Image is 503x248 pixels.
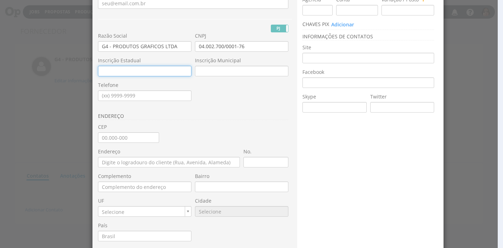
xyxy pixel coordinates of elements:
span: Selecione [98,206,182,217]
label: Endereço [98,148,120,155]
label: Site [302,44,311,51]
label: Inscrição Municipal [195,57,241,64]
h3: Informações de Contatos [302,34,435,40]
input: Digite o logradouro do cliente (Rua, Avenida, Alameda) [98,157,240,167]
button: Adicionar [331,21,354,28]
label: Telefone [98,82,118,89]
label: PJ [271,25,288,32]
label: CNPJ [195,32,206,39]
input: 00.000.000/0000-00 [195,41,288,52]
label: Razão Social [98,32,127,39]
label: Facebook [302,69,324,76]
label: No. [243,148,251,155]
h3: Chaves PIX [302,21,435,30]
label: Bairro [195,173,209,180]
label: Cidade [195,197,211,204]
label: Inscrição Estadual [98,57,141,64]
input: Complemento do endereço [98,182,191,192]
a: Selecione [98,206,191,217]
input: Brasil [98,231,191,241]
label: País [98,222,107,229]
input: 00.000-000 [98,132,159,143]
label: Skype [302,93,316,100]
label: UF [98,197,104,204]
label: Complemento [98,173,131,180]
label: Twitter [370,93,387,100]
input: (xx) 9999-9999 [98,90,191,101]
input: Selecione [195,206,288,217]
label: CEP [98,123,107,131]
h3: ENDEREÇO [98,113,288,120]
